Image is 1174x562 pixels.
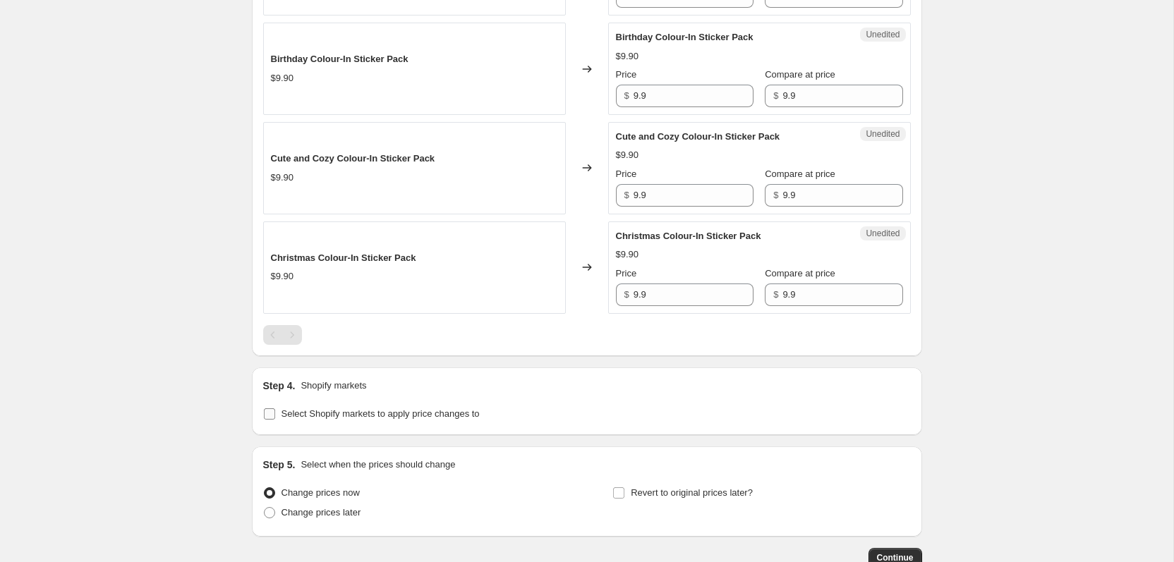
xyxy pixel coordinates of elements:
[765,268,835,279] span: Compare at price
[616,169,637,179] span: Price
[271,171,294,185] div: $9.90
[616,231,761,241] span: Christmas Colour-In Sticker Pack
[866,228,900,239] span: Unedited
[866,29,900,40] span: Unedited
[271,71,294,85] div: $9.90
[271,269,294,283] div: $9.90
[271,153,435,164] span: Cute and Cozy Colour-In Sticker Pack
[616,131,780,142] span: Cute and Cozy Colour-In Sticker Pack
[282,487,360,498] span: Change prices now
[616,148,639,162] div: $9.90
[616,268,637,279] span: Price
[263,379,296,393] h2: Step 4.
[616,69,637,80] span: Price
[263,458,296,472] h2: Step 5.
[301,458,455,472] p: Select when the prices should change
[624,90,629,101] span: $
[773,90,778,101] span: $
[624,289,629,300] span: $
[282,408,480,419] span: Select Shopify markets to apply price changes to
[765,69,835,80] span: Compare at price
[616,248,639,262] div: $9.90
[765,169,835,179] span: Compare at price
[773,289,778,300] span: $
[773,190,778,200] span: $
[271,252,416,263] span: Christmas Colour-In Sticker Pack
[616,32,754,42] span: Birthday Colour-In Sticker Pack
[271,54,409,64] span: Birthday Colour-In Sticker Pack
[624,190,629,200] span: $
[263,325,302,345] nav: Pagination
[631,487,753,498] span: Revert to original prices later?
[866,128,900,140] span: Unedited
[301,379,366,393] p: Shopify markets
[616,49,639,63] div: $9.90
[282,507,361,518] span: Change prices later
